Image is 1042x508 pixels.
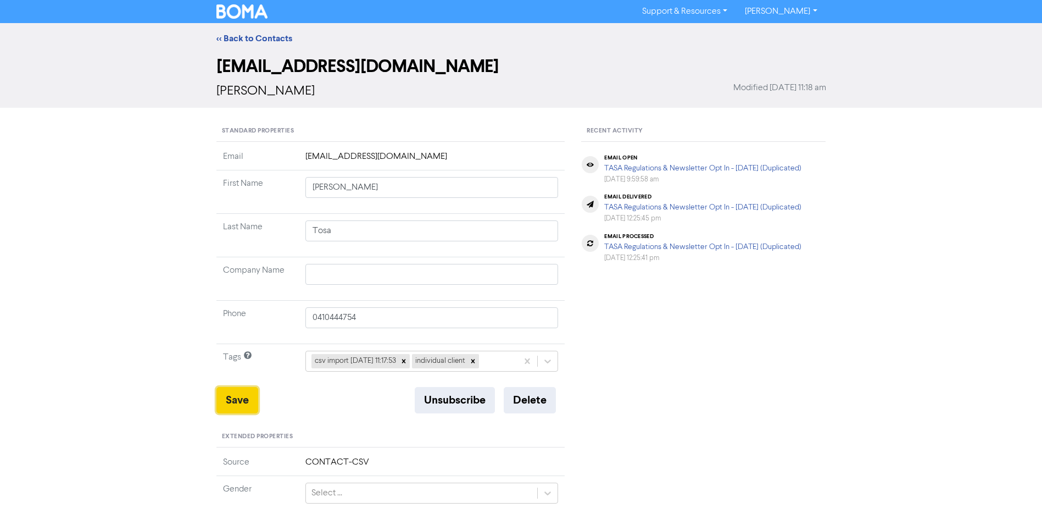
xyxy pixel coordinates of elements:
div: individual client [412,354,467,368]
img: BOMA Logo [216,4,268,19]
td: Source [216,456,299,476]
div: Standard Properties [216,121,565,142]
div: Recent Activity [581,121,826,142]
a: << Back to Contacts [216,33,292,44]
iframe: Chat Widget [987,455,1042,508]
a: TASA Regulations & Newsletter Opt In - [DATE] (Duplicated) [604,243,801,251]
button: Unsubscribe [415,387,495,413]
span: Modified [DATE] 11:18 am [733,81,826,95]
div: email delivered [604,194,801,200]
span: [PERSON_NAME] [216,85,315,98]
div: [DATE] 12:25:45 pm [604,213,801,224]
td: Last Name [216,214,299,257]
h2: [EMAIL_ADDRESS][DOMAIN_NAME] [216,56,826,77]
div: email processed [604,233,801,240]
a: [PERSON_NAME] [736,3,826,20]
div: Select ... [311,487,342,500]
div: csv import [DATE] 11:17:53 [311,354,398,368]
div: email open [604,154,801,161]
a: TASA Regulations & Newsletter Opt In - [DATE] (Duplicated) [604,164,801,172]
div: [DATE] 12:25:41 pm [604,253,801,263]
td: Tags [216,344,299,388]
td: Company Name [216,257,299,301]
td: Phone [216,301,299,344]
button: Save [216,387,258,413]
a: Support & Resources [633,3,736,20]
a: TASA Regulations & Newsletter Opt In - [DATE] (Duplicated) [604,203,801,211]
button: Delete [504,387,556,413]
td: First Name [216,170,299,214]
td: [EMAIL_ADDRESS][DOMAIN_NAME] [299,150,565,170]
td: CONTACT-CSV [299,456,565,476]
div: Extended Properties [216,427,565,448]
td: Email [216,150,299,170]
div: [DATE] 9:59:58 am [604,174,801,185]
